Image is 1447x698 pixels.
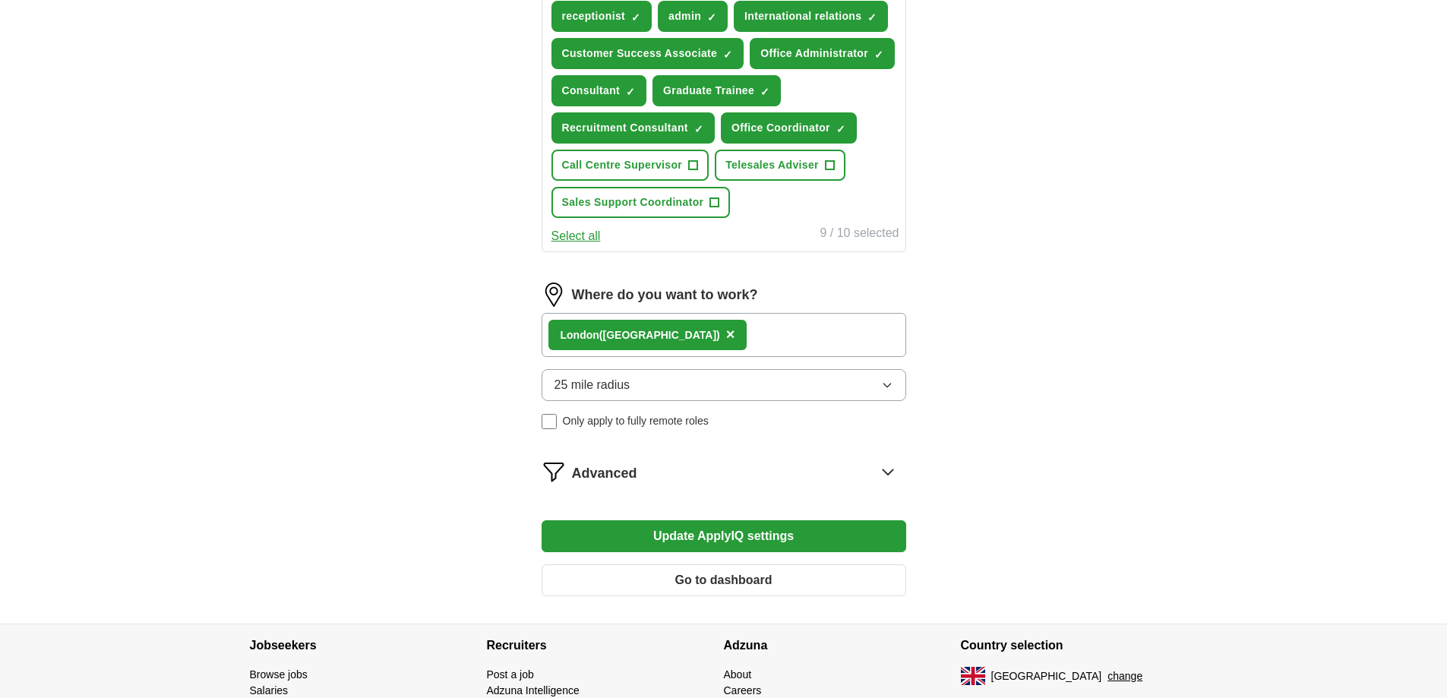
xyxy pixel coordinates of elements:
button: Call Centre Supervisor [551,150,709,181]
span: Recruitment Consultant [562,120,688,136]
a: Careers [724,684,762,696]
div: ndon [561,327,720,343]
span: ([GEOGRAPHIC_DATA]) [599,329,720,341]
img: UK flag [961,667,985,685]
span: ✓ [626,86,635,98]
span: Consultant [562,83,621,99]
span: [GEOGRAPHIC_DATA] [991,668,1102,684]
button: Recruitment Consultant✓ [551,112,715,144]
span: ✓ [836,123,845,135]
img: location.png [542,283,566,307]
span: admin [668,8,701,24]
button: Select all [551,227,601,245]
span: ✓ [867,11,877,24]
span: Sales Support Coordinator [562,194,704,210]
button: Customer Success Associate✓ [551,38,744,69]
a: Browse jobs [250,668,308,681]
label: Where do you want to work? [572,285,758,305]
span: Advanced [572,463,637,484]
span: 25 mile radius [554,376,630,394]
span: ✓ [723,49,732,61]
button: Consultant✓ [551,75,647,106]
span: Office Administrator [760,46,868,62]
button: Graduate Trainee✓ [652,75,781,106]
button: × [726,324,735,346]
strong: Lo [561,329,573,341]
a: Salaries [250,684,289,696]
span: Call Centre Supervisor [562,157,683,173]
span: receptionist [562,8,626,24]
button: Telesales Adviser [715,150,845,181]
button: Office Administrator✓ [750,38,895,69]
span: ✓ [760,86,769,98]
div: 9 / 10 selected [820,224,899,245]
span: ✓ [707,11,716,24]
span: Graduate Trainee [663,83,754,99]
span: Office Coordinator [731,120,830,136]
button: Update ApplyIQ settings [542,520,906,552]
a: Post a job [487,668,534,681]
span: Customer Success Associate [562,46,718,62]
img: filter [542,460,566,484]
span: International relations [744,8,861,24]
button: change [1107,668,1142,684]
button: receptionist✓ [551,1,652,32]
a: About [724,668,752,681]
span: × [726,326,735,343]
button: International relations✓ [734,1,888,32]
span: ✓ [874,49,883,61]
span: ✓ [694,123,703,135]
button: Go to dashboard [542,564,906,596]
a: Adzuna Intelligence [487,684,580,696]
span: ✓ [631,11,640,24]
button: 25 mile radius [542,369,906,401]
button: admin✓ [658,1,728,32]
span: Only apply to fully remote roles [563,413,709,429]
button: Sales Support Coordinator [551,187,731,218]
span: Telesales Adviser [725,157,819,173]
h4: Country selection [961,624,1198,667]
input: Only apply to fully remote roles [542,414,557,429]
button: Office Coordinator✓ [721,112,857,144]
